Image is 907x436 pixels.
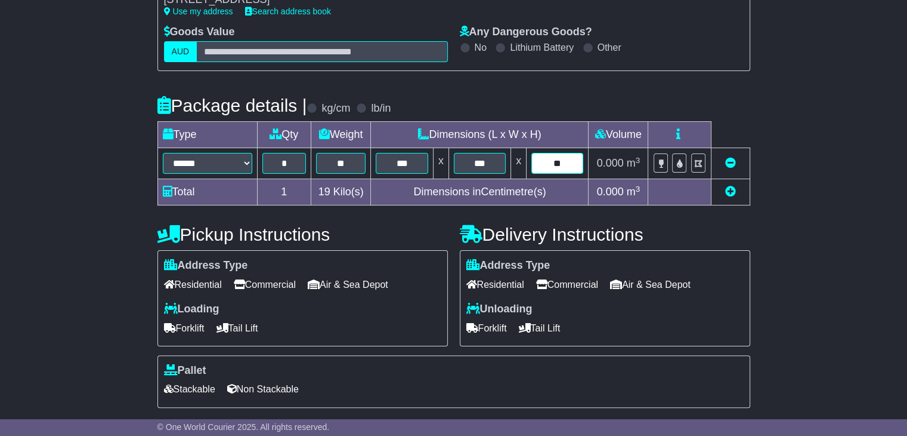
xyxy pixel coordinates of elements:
label: Goods Value [164,26,235,39]
span: Commercial [234,275,296,294]
td: Type [157,122,257,148]
a: Search address book [245,7,331,16]
td: Weight [311,122,371,148]
label: Unloading [466,303,533,316]
td: Total [157,179,257,205]
span: Commercial [536,275,598,294]
sup: 3 [636,185,640,194]
a: Remove this item [725,157,736,169]
h4: Package details | [157,96,307,115]
sup: 3 [636,156,640,165]
span: Residential [466,275,524,294]
span: 19 [318,186,330,198]
span: Non Stackable [227,380,299,398]
td: x [511,148,527,179]
label: Address Type [466,259,550,272]
span: m [627,186,640,198]
span: Forklift [466,319,507,337]
label: kg/cm [321,102,350,115]
span: Air & Sea Depot [610,275,691,294]
label: Lithium Battery [510,42,574,53]
span: Residential [164,275,222,294]
label: Any Dangerous Goods? [460,26,592,39]
label: Other [598,42,621,53]
a: Use my address [164,7,233,16]
span: Tail Lift [216,319,258,337]
td: Qty [257,122,311,148]
span: 0.000 [597,157,624,169]
label: Pallet [164,364,206,377]
h4: Pickup Instructions [157,225,448,244]
h4: Delivery Instructions [460,225,750,244]
label: lb/in [371,102,391,115]
a: Add new item [725,186,736,198]
td: Volume [589,122,648,148]
span: © One World Courier 2025. All rights reserved. [157,422,330,432]
label: No [475,42,487,53]
span: 0.000 [597,186,624,198]
td: Kilo(s) [311,179,371,205]
span: Air & Sea Depot [308,275,388,294]
td: Dimensions in Centimetre(s) [371,179,589,205]
td: 1 [257,179,311,205]
td: Dimensions (L x W x H) [371,122,589,148]
label: AUD [164,41,197,62]
span: Forklift [164,319,205,337]
span: Stackable [164,380,215,398]
label: Address Type [164,259,248,272]
td: x [433,148,448,179]
label: Loading [164,303,219,316]
span: Tail Lift [519,319,561,337]
span: m [627,157,640,169]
